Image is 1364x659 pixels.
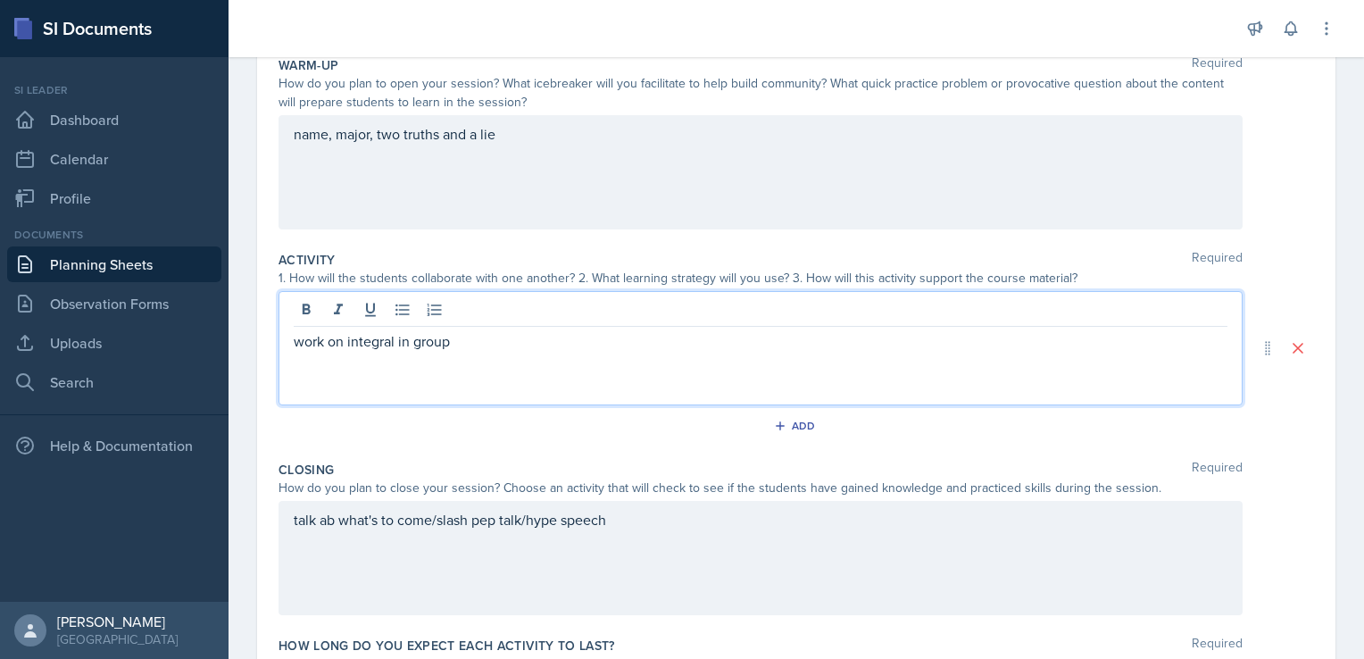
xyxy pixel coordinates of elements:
a: Profile [7,180,221,216]
span: Required [1192,637,1243,655]
div: Add [778,419,816,433]
div: Si leader [7,82,221,98]
div: How do you plan to close your session? Choose an activity that will check to see if the students ... [279,479,1243,497]
span: Required [1192,461,1243,479]
a: Observation Forms [7,286,221,321]
label: Activity [279,251,336,269]
div: Help & Documentation [7,428,221,463]
div: [GEOGRAPHIC_DATA] [57,630,178,648]
a: Calendar [7,141,221,177]
p: talk ab what's to come/slash pep talk/hype speech [294,509,1227,530]
span: Required [1192,251,1243,269]
span: Required [1192,56,1243,74]
label: How long do you expect each activity to last? [279,637,615,655]
div: [PERSON_NAME] [57,613,178,630]
button: Add [768,413,826,439]
label: Closing [279,461,334,479]
label: Warm-Up [279,56,338,74]
div: 1. How will the students collaborate with one another? 2. What learning strategy will you use? 3.... [279,269,1243,288]
div: How do you plan to open your session? What icebreaker will you facilitate to help build community... [279,74,1243,112]
a: Uploads [7,325,221,361]
a: Search [7,364,221,400]
a: Dashboard [7,102,221,138]
a: Planning Sheets [7,246,221,282]
div: Documents [7,227,221,243]
p: name, major, two truths and a lie [294,123,1227,145]
p: work on integral in group [294,330,1227,352]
